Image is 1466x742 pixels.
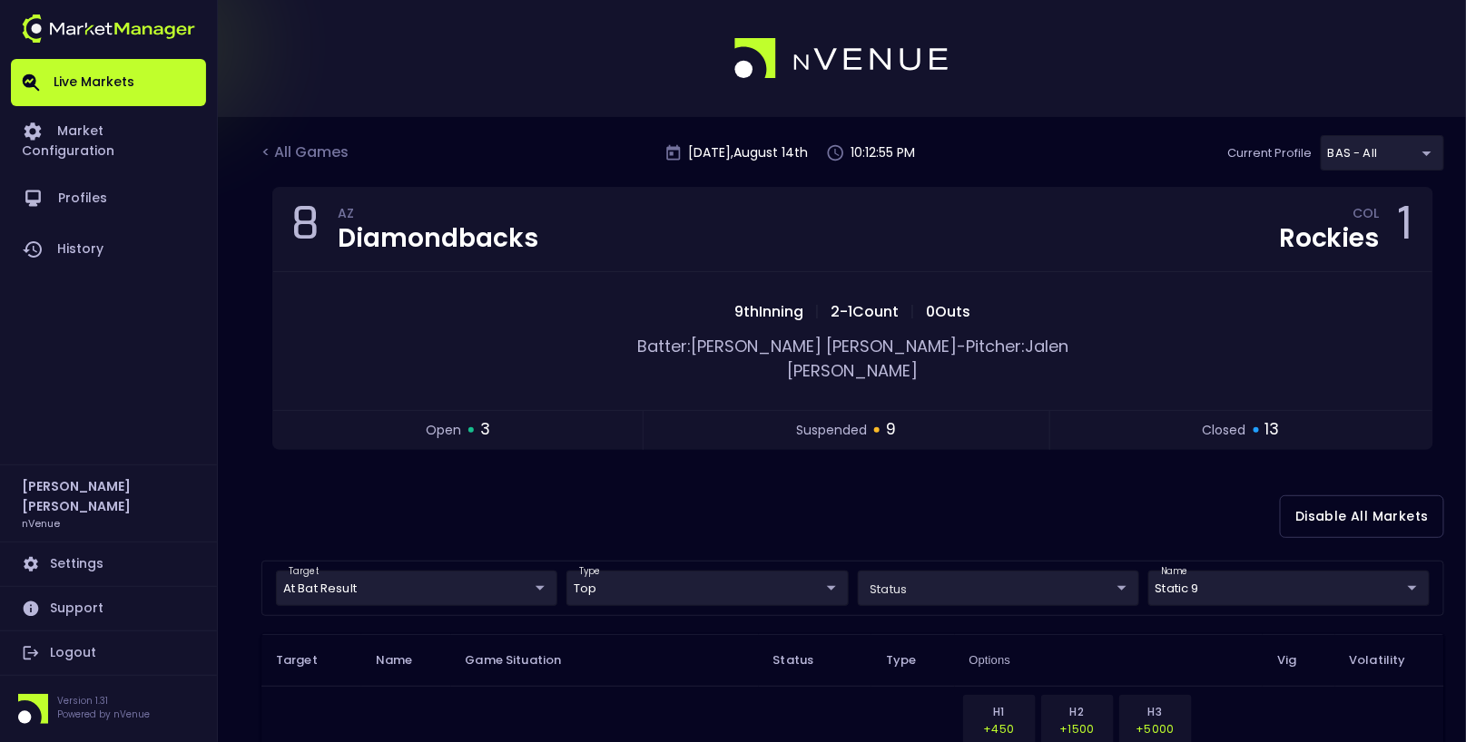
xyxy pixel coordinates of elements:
a: Profiles [11,173,206,224]
span: closed [1203,421,1246,440]
div: COL [1353,209,1380,223]
p: H1 [975,703,1024,720]
span: Vig [1277,652,1320,669]
h3: nVenue [22,516,60,530]
a: Market Configuration [11,106,206,173]
p: +1500 [1053,720,1102,737]
span: Name [376,652,437,669]
div: Rockies [1279,226,1380,251]
div: 8 [291,202,320,257]
div: target [858,571,1139,606]
span: 2 - 1 Count [826,301,905,322]
p: 10:12:55 PM [851,143,915,162]
p: +5000 [1131,720,1180,737]
a: Logout [11,631,206,675]
a: Live Markets [11,59,206,106]
div: Version 1.31Powered by nVenue [11,694,206,724]
div: target [1321,135,1444,171]
div: target [276,571,557,606]
div: < All Games [261,142,352,165]
a: History [11,224,206,275]
span: Type [886,652,940,669]
span: 0 Outs [921,301,977,322]
th: Options [955,634,1264,686]
span: 9th Inning [730,301,810,322]
p: H3 [1131,703,1180,720]
span: | [810,301,826,322]
label: type [579,565,601,578]
label: name [1161,565,1188,578]
p: +450 [975,720,1024,737]
div: target [566,571,848,606]
span: Volatility [1350,652,1430,669]
p: H2 [1053,703,1102,720]
div: AZ [338,209,538,223]
span: suspended [796,421,867,440]
button: Disable All Markets [1280,495,1444,538]
h2: [PERSON_NAME] [PERSON_NAME] [22,476,195,516]
div: Diamondbacks [338,226,538,251]
span: Game Situation [466,652,585,669]
img: logo [22,15,195,43]
img: logo [734,38,950,80]
p: Current Profile [1227,144,1312,162]
span: | [905,301,921,322]
span: 3 [480,418,490,442]
a: Support [11,587,206,630]
span: Status [773,652,838,669]
span: 9 [886,418,896,442]
span: Batter: [PERSON_NAME] [PERSON_NAME] [637,335,957,357]
label: target [289,565,319,578]
p: [DATE] , August 14 th [688,143,808,162]
div: target [1148,571,1430,606]
span: Target [276,652,341,669]
span: 13 [1265,418,1280,442]
span: open [426,421,461,440]
span: - [957,335,966,357]
p: Version 1.31 [57,694,150,708]
p: Powered by nVenue [57,708,150,721]
a: Settings [11,542,206,586]
div: 1 [1398,202,1414,257]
